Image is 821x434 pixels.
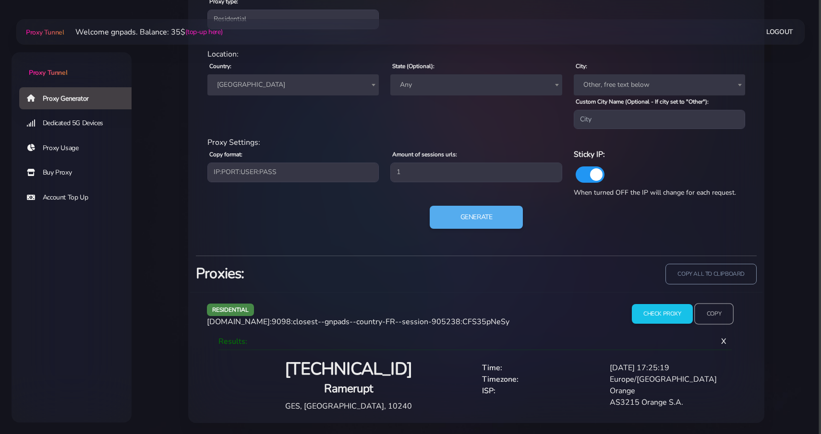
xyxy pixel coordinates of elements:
span: France [213,78,373,92]
div: AS3215 Orange S.A. [604,397,732,408]
div: [DATE] 17:25:19 [604,362,732,374]
div: ISP: [476,385,604,397]
a: Proxy Tunnel [12,52,132,78]
div: Time: [476,362,604,374]
a: Account Top Up [19,187,139,209]
h2: [TECHNICAL_ID] [226,358,471,381]
span: GES, [GEOGRAPHIC_DATA], 10240 [285,401,412,411]
input: Check Proxy [632,304,693,324]
span: Proxy Tunnel [29,68,67,77]
span: When turned OFF the IP will change for each request. [574,188,736,197]
input: Copy [694,304,734,325]
span: France [207,74,379,95]
div: Location: [202,48,751,60]
label: Country: [209,62,231,70]
label: Copy format: [209,150,242,159]
span: Other, free text below [574,74,745,95]
span: residential [207,304,254,316]
a: Logout [766,23,793,41]
span: X [713,328,734,354]
li: Welcome gnpads. Balance: 35$ [64,26,222,38]
iframe: Webchat Widget [774,387,809,422]
a: Proxy Generator [19,87,139,109]
span: [DOMAIN_NAME]:9098:closest--gnpads--country-FR--session-905238:CFS35pNeSy [207,317,509,327]
span: Any [390,74,562,95]
a: Proxy Tunnel [24,24,64,40]
span: Any [396,78,556,92]
input: copy all to clipboard [665,264,757,284]
button: Generate [430,206,523,229]
span: Other, free text below [580,78,739,92]
a: Proxy Usage [19,137,139,159]
h3: Proxies: [196,264,471,283]
a: Buy Proxy [19,162,139,184]
input: City [574,110,745,129]
div: Europe/[GEOGRAPHIC_DATA] [604,374,732,385]
h6: Sticky IP: [574,148,745,161]
label: Custom City Name (Optional - If city set to "Other"): [576,97,709,106]
h4: Ramerupt [226,381,471,397]
div: Orange [604,385,732,397]
div: Proxy Settings: [202,137,751,148]
a: (top-up here) [185,27,222,37]
span: Proxy Tunnel [26,28,64,37]
a: Dedicated 5G Devices [19,112,139,134]
label: State (Optional): [392,62,435,70]
div: Timezone: [476,374,604,385]
label: Amount of sessions urls: [392,150,457,159]
label: City: [576,62,587,70]
span: Results: [218,336,247,347]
